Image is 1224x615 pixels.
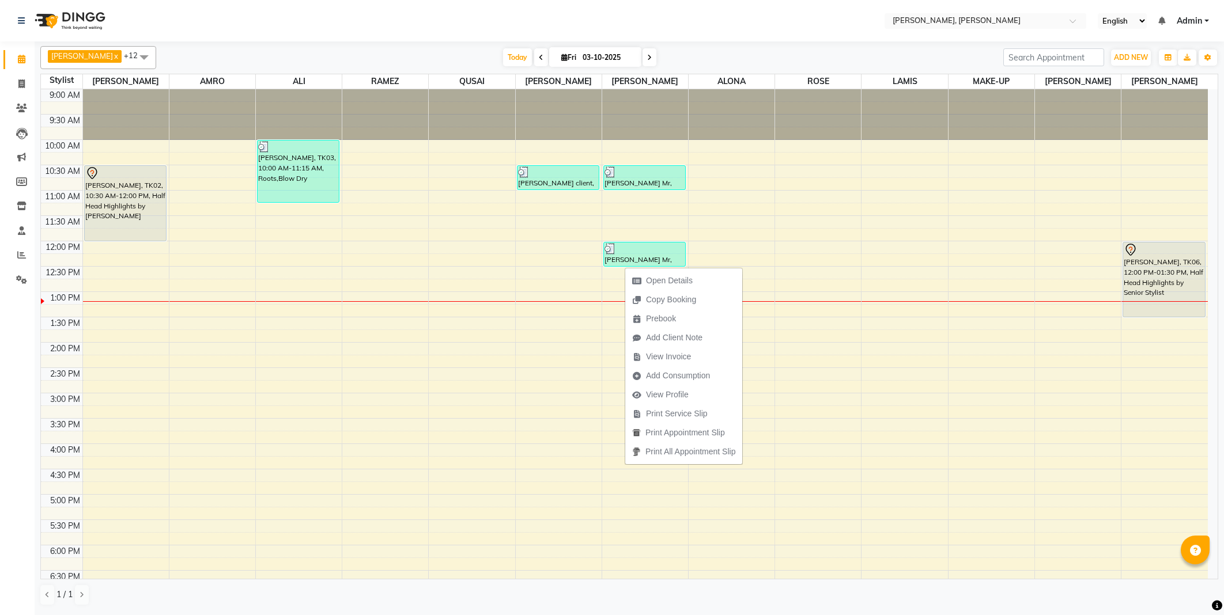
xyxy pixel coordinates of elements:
[632,428,641,437] img: printapt.png
[862,74,947,89] span: LAMIS
[503,48,532,66] span: Today
[169,74,255,89] span: AMRO
[48,292,82,304] div: 1:00 PM
[1003,48,1104,66] input: Search Appointment
[1114,53,1148,62] span: ADD NEW
[646,351,691,363] span: View Invoice
[48,343,82,355] div: 2:00 PM
[47,89,82,101] div: 9:00 AM
[256,74,342,89] span: ALI
[604,242,686,266] div: [PERSON_NAME] Mr, TK05, 12:00 PM-12:30 PM, Hair cut
[646,332,702,344] span: Add Client Note
[41,74,82,86] div: Stylist
[1035,74,1121,89] span: [PERSON_NAME]
[43,140,82,152] div: 10:00 AM
[645,446,735,458] span: Print All Appointment Slip
[1176,569,1212,603] iframe: chat widget
[646,370,710,382] span: Add Consumption
[48,520,82,532] div: 5:30 PM
[43,216,82,228] div: 11:30 AM
[56,589,73,601] span: 1 / 1
[516,74,602,89] span: [PERSON_NAME]
[48,571,82,583] div: 6:30 PM
[43,241,82,253] div: 12:00 PM
[602,74,688,89] span: [PERSON_NAME]
[48,444,82,456] div: 4:00 PM
[558,53,579,62] span: Fri
[775,74,861,89] span: ROSE
[48,368,82,380] div: 2:30 PM
[48,419,82,431] div: 3:30 PM
[646,313,676,325] span: Prebook
[646,408,708,420] span: Print Service Slip
[1111,50,1151,66] button: ADD NEW
[43,165,82,177] div: 10:30 AM
[1121,74,1208,89] span: [PERSON_NAME]
[1123,242,1205,317] div: [PERSON_NAME], TK06, 12:00 PM-01:30 PM, Half Head Highlights by Senior Stylist
[48,469,82,481] div: 4:30 PM
[646,275,693,287] span: Open Details
[645,427,725,439] span: Print Appointment Slip
[83,74,169,89] span: [PERSON_NAME]
[604,166,686,189] div: [PERSON_NAME] Mr, TK01, 10:30 AM-11:00 AM, Hair cut
[646,389,689,401] span: View Profile
[48,317,82,329] div: 1:30 PM
[258,141,339,202] div: [PERSON_NAME], TK03, 10:00 AM-11:15 AM, Roots,Blow Dry
[113,51,118,60] a: x
[43,267,82,279] div: 12:30 PM
[48,495,82,507] div: 5:00 PM
[47,115,82,127] div: 9:30 AM
[48,393,82,405] div: 3:00 PM
[517,166,599,189] div: [PERSON_NAME] client, TK04, 10:30 AM-11:00 AM, Hair cut
[632,447,641,456] img: printall.png
[429,74,515,89] span: QUSAI
[48,545,82,557] div: 6:00 PM
[579,49,637,66] input: 2025-10-03
[51,51,113,60] span: [PERSON_NAME]
[342,74,428,89] span: RAMEZ
[646,294,696,306] span: Copy Booking
[1177,15,1202,27] span: Admin
[85,166,167,241] div: [PERSON_NAME], TK02, 10:30 AM-12:00 PM, Half Head Highlights by [PERSON_NAME]
[949,74,1034,89] span: MAKE-UP
[689,74,775,89] span: ALONA
[29,5,108,37] img: logo
[124,51,146,60] span: +12
[43,191,82,203] div: 11:00 AM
